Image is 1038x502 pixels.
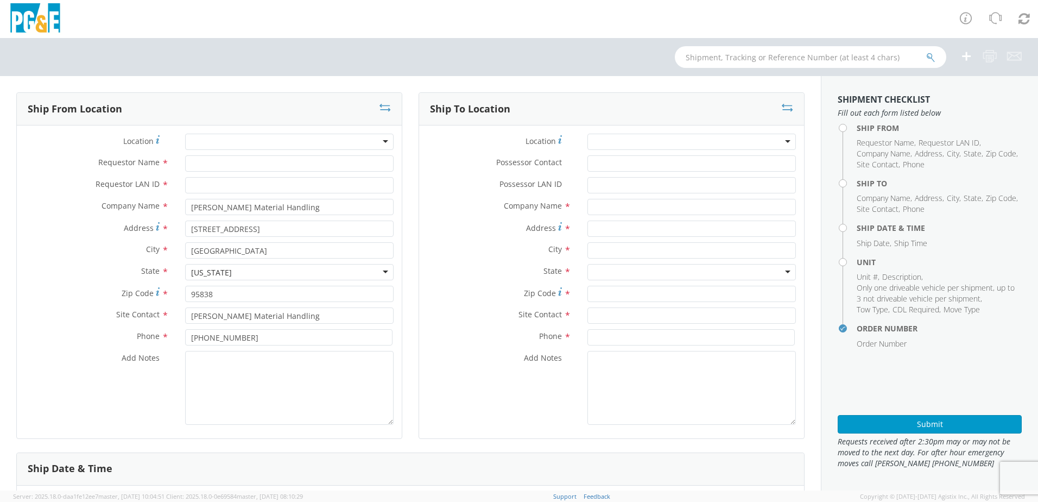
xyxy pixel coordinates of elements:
[903,159,925,170] span: Phone
[857,204,900,215] li: ,
[857,179,1022,187] h4: Ship To
[96,179,160,189] span: Requestor LAN ID
[986,148,1016,159] span: Zip Code
[838,108,1022,118] span: Fill out each form listed below
[857,283,1019,304] li: ,
[122,288,154,298] span: Zip Code
[98,157,160,167] span: Requestor Name
[986,193,1018,204] li: ,
[915,148,944,159] li: ,
[122,353,160,363] span: Add Notes
[857,324,1022,332] h4: Order Number
[947,148,959,159] span: City
[857,204,898,214] span: Site Contact
[524,288,556,298] span: Zip Code
[675,46,946,68] input: Shipment, Tracking or Reference Number (at least 4 chars)
[137,331,160,341] span: Phone
[964,193,982,203] span: State
[915,193,944,204] li: ,
[838,93,930,105] strong: Shipment Checklist
[116,309,160,319] span: Site Contact
[857,137,916,148] li: ,
[504,200,562,211] span: Company Name
[28,463,112,474] h3: Ship Date & Time
[857,193,912,204] li: ,
[893,304,939,315] span: CDL Required
[28,104,122,115] h3: Ship From Location
[915,148,942,159] span: Address
[166,492,303,500] span: Client: 2025.18.0-0e69584
[964,148,982,159] span: State
[947,193,959,203] span: City
[857,238,890,248] span: Ship Date
[123,136,154,146] span: Location
[124,223,154,233] span: Address
[857,304,888,315] span: Tow Type
[947,193,961,204] li: ,
[857,148,910,159] span: Company Name
[857,124,1022,132] h4: Ship From
[919,137,979,148] span: Requestor LAN ID
[903,204,925,214] span: Phone
[857,258,1022,266] h4: Unit
[584,492,610,500] a: Feedback
[191,267,232,278] div: [US_STATE]
[8,3,62,35] img: pge-logo-06675f144f4cfa6a6814.png
[893,304,941,315] li: ,
[857,193,910,203] span: Company Name
[964,148,983,159] li: ,
[894,238,927,248] span: Ship Time
[526,223,556,233] span: Address
[919,137,981,148] li: ,
[882,272,921,282] span: Description
[857,272,879,283] li: ,
[430,104,510,115] h3: Ship To Location
[857,304,890,315] li: ,
[857,272,878,282] span: Unit #
[539,331,562,341] span: Phone
[857,283,1015,304] span: Only one driveable vehicle per shipment, up to 3 not driveable vehicle per shipment
[986,148,1018,159] li: ,
[857,148,912,159] li: ,
[986,193,1016,203] span: Zip Code
[860,492,1025,501] span: Copyright © [DATE]-[DATE] Agistix Inc., All Rights Reserved
[947,148,961,159] li: ,
[915,193,942,203] span: Address
[526,136,556,146] span: Location
[857,137,914,148] span: Requestor Name
[141,266,160,276] span: State
[838,436,1022,469] span: Requests received after 2:30pm may or may not be moved to the next day. For after hour emergency ...
[838,415,1022,434] button: Submit
[146,244,160,254] span: City
[857,159,898,170] span: Site Contact
[553,492,577,500] a: Support
[857,159,900,170] li: ,
[857,238,891,249] li: ,
[237,492,303,500] span: master, [DATE] 08:10:29
[882,272,923,283] li: ,
[857,338,907,349] span: Order Number
[13,492,164,500] span: Server: 2025.18.0-daa1fe12ee7
[944,304,980,315] span: Move Type
[524,353,562,363] span: Add Notes
[543,266,562,276] span: State
[964,193,983,204] li: ,
[98,492,164,500] span: master, [DATE] 10:04:51
[548,244,562,254] span: City
[857,224,1022,232] h4: Ship Date & Time
[518,309,562,319] span: Site Contact
[102,200,160,211] span: Company Name
[499,179,562,189] span: Possessor LAN ID
[496,157,562,167] span: Possessor Contact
